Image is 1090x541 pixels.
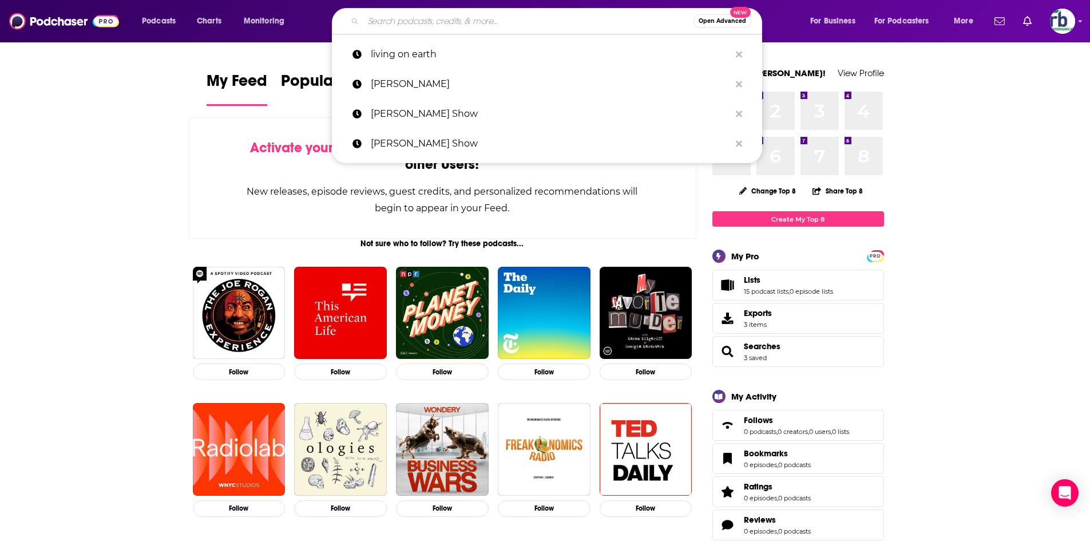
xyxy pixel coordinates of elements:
span: Podcasts [142,13,176,29]
span: 3 items [744,321,772,329]
span: Lists [744,275,760,285]
button: open menu [946,12,988,30]
a: Ratings [716,484,739,500]
img: My Favorite Murder with Karen Kilgariff and Georgia Hardstark [600,267,692,360]
button: open menu [134,12,191,30]
img: This American Life [294,267,387,360]
img: The Daily [498,267,590,360]
a: My Feed [207,71,267,106]
span: For Business [810,13,855,29]
span: Charts [197,13,221,29]
a: Show notifications dropdown [990,11,1009,31]
a: [PERSON_NAME] [332,69,762,99]
a: Ratings [744,481,811,492]
img: TED Talks Daily [600,403,692,496]
a: Show notifications dropdown [1018,11,1036,31]
span: Open Advanced [699,18,746,24]
img: Planet Money [396,267,489,360]
img: Freakonomics Radio [498,403,590,496]
div: My Activity [731,391,776,402]
a: 0 creators [778,428,808,436]
a: Searches [744,341,780,352]
span: Ratings [744,481,772,492]
a: View Profile [838,68,884,78]
span: PRO [869,252,882,260]
button: Open AdvancedNew [693,14,751,28]
a: Searches [716,343,739,360]
button: Follow [498,500,590,517]
button: Follow [396,500,489,517]
a: 0 podcasts [778,527,811,535]
button: Change Top 8 [732,184,803,198]
span: Ratings [712,476,884,507]
span: More [954,13,973,29]
a: Bookmarks [716,451,739,467]
button: Follow [600,364,692,380]
span: New [730,7,751,18]
span: Lists [712,270,884,301]
span: Exports [744,308,772,318]
button: Follow [396,364,489,380]
button: Show profile menu [1050,9,1075,34]
span: Follows [712,410,884,441]
img: Podchaser - Follow, Share and Rate Podcasts [9,10,119,32]
span: Bookmarks [744,448,788,459]
button: Share Top 8 [812,180,863,202]
button: open menu [867,12,946,30]
img: The Joe Rogan Experience [193,267,286,360]
a: Welcome [PERSON_NAME]! [712,68,826,78]
a: 15 podcast lists [744,287,788,295]
span: , [777,527,778,535]
a: Create My Top 8 [712,211,884,227]
a: 0 podcasts [778,494,811,502]
a: 0 episode lists [790,287,833,295]
span: Popular Feed [281,71,378,97]
p: Gary Thomas Show [371,129,730,159]
button: Follow [294,500,387,517]
button: Follow [600,500,692,517]
a: Radiolab [193,403,286,496]
div: New releases, episode reviews, guest credits, and personalized recommendations will begin to appe... [246,183,639,216]
button: Follow [498,364,590,380]
a: 0 users [809,428,831,436]
a: Exports [712,303,884,334]
span: Follows [744,415,773,425]
img: Ologies with Alie Ward [294,403,387,496]
img: User Profile [1050,9,1075,34]
span: Searches [712,336,884,367]
span: Logged in as johannarb [1050,9,1075,34]
a: 0 podcasts [778,461,811,469]
span: , [777,494,778,502]
span: Bookmarks [712,443,884,474]
a: Bookmarks [744,448,811,459]
a: 0 episodes [744,494,777,502]
a: PRO [869,251,882,260]
a: Follows [716,417,739,433]
button: open menu [802,12,870,30]
a: Lists [744,275,833,285]
a: living on earth [332,40,762,69]
a: Reviews [744,515,811,525]
span: Reviews [712,510,884,540]
a: 3 saved [744,354,767,362]
a: Lists [716,277,739,293]
span: Monitoring [244,13,284,29]
div: Search podcasts, credits, & more... [343,8,773,34]
span: Activate your Feed [250,139,367,156]
img: Business Wars [396,403,489,496]
span: My Feed [207,71,267,97]
a: Popular Feed [281,71,378,106]
a: 0 episodes [744,527,777,535]
a: Follows [744,415,849,425]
